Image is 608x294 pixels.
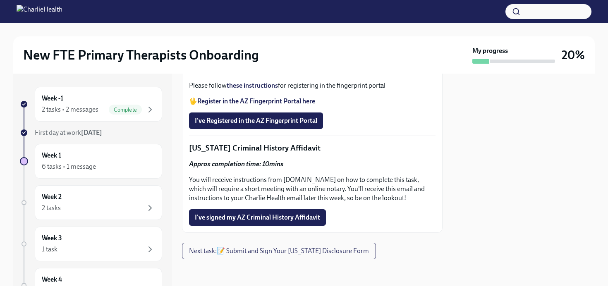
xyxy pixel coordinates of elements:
[20,128,162,137] a: First day at work[DATE]
[189,175,436,203] p: You will receive instructions from [DOMAIN_NAME] on how to complete this task, which will require...
[42,192,62,201] h6: Week 2
[42,275,62,284] h6: Week 4
[197,97,315,105] a: Register in the AZ Fingerprint Portal here
[189,209,326,226] button: I've signed my AZ Criminal History Affidavit
[189,97,436,106] p: 🖐️
[20,185,162,220] a: Week 22 tasks
[17,5,62,18] img: CharlieHealth
[42,245,57,254] div: 1 task
[472,46,508,55] strong: My progress
[195,117,317,125] span: I've Registered in the AZ Fingerprint Portal
[109,107,142,113] span: Complete
[20,144,162,179] a: Week 16 tasks • 1 message
[42,234,62,243] h6: Week 3
[189,143,436,153] p: [US_STATE] Criminal History Affidavit
[189,160,283,168] strong: Approx completion time: 10mins
[189,247,369,255] span: Next task : 📝 Submit and Sign Your [US_STATE] Disclosure Form
[42,162,96,171] div: 6 tasks • 1 message
[182,243,376,259] button: Next task:📝 Submit and Sign Your [US_STATE] Disclosure Form
[42,151,61,160] h6: Week 1
[195,213,320,222] span: I've signed my AZ Criminal History Affidavit
[20,87,162,122] a: Week -12 tasks • 2 messagesComplete
[35,129,102,136] span: First day at work
[20,227,162,261] a: Week 31 task
[189,112,323,129] button: I've Registered in the AZ Fingerprint Portal
[227,81,278,89] a: these instructions
[81,129,102,136] strong: [DATE]
[42,105,98,114] div: 2 tasks • 2 messages
[23,47,259,63] h2: New FTE Primary Therapists Onboarding
[42,94,63,103] h6: Week -1
[42,203,61,213] div: 2 tasks
[189,81,436,90] p: Please follow for registering in the fingerprint portal
[562,48,585,62] h3: 20%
